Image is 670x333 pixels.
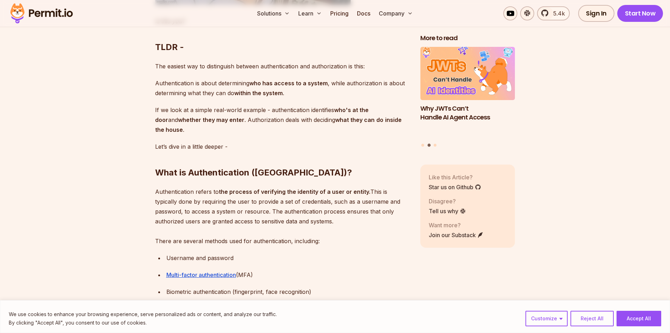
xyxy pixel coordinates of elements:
p: We use cookies to enhance your browsing experience, serve personalized ads or content, and analyz... [9,310,277,319]
a: Why JWTs Can’t Handle AI Agent AccessWhy JWTs Can’t Handle AI Agent Access [420,47,515,140]
h2: TLDR - [155,13,409,53]
p: Disagree? [429,197,466,205]
img: Permit logo [7,1,76,25]
button: Learn [295,6,325,20]
p: If we look at a simple real-world example - authentication identifies and . Authorization deals w... [155,105,409,135]
strong: the process of verifying the identity of a user or entity. [219,188,370,195]
p: The easiest way to distinguish between authentication and authorization is this: [155,61,409,71]
p: By clicking "Accept All", you consent to our use of cookies. [9,319,277,327]
p: Like this Article? [429,173,481,181]
h3: Why JWTs Can’t Handle AI Agent Access [420,104,515,122]
a: Docs [354,6,373,20]
strong: what they can [335,116,375,123]
a: Start Now [617,5,663,22]
p: Biometric authentication (fingerprint, face recognition) [166,287,409,297]
a: Join our Substack [429,231,484,239]
button: Go to slide 3 [434,144,436,147]
p: (MFA) [166,270,409,280]
li: 2 of 3 [420,47,515,140]
h2: More to read [420,34,515,43]
p: Authentication refers to This is typically done by requiring the user to provide a set of credent... [155,187,409,246]
strong: who has access to a system [249,80,328,87]
span: 5.4k [549,9,565,18]
p: Authentication is about determining , while authorization is about determining what they can do . [155,78,409,98]
p: Let’s dive in a little deeper - [155,142,409,152]
button: Solutions [254,6,293,20]
button: Go to slide 2 [427,144,430,147]
a: Sign In [578,5,614,22]
strong: inside the house [155,116,402,133]
a: Pricing [327,6,351,20]
img: Why JWTs Can’t Handle AI Agent Access [420,47,515,100]
a: Multi-factor authentication [166,271,236,278]
strong: do [376,116,383,123]
button: Customize [525,311,568,326]
strong: who's at the door [155,106,369,123]
strong: within the system [234,90,283,97]
div: Posts [420,47,515,148]
a: Star us on Github [429,183,481,191]
button: Accept All [617,311,661,326]
p: Username and password [166,253,409,263]
button: Reject All [570,311,614,326]
p: Want more? [429,221,484,229]
h2: What is Authentication ([GEOGRAPHIC_DATA])? [155,139,409,178]
button: Go to slide 1 [421,144,424,147]
a: 5.4k [537,6,570,20]
button: Company [376,6,416,20]
strong: whether they may enter [178,116,244,123]
a: Tell us why [429,207,466,215]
